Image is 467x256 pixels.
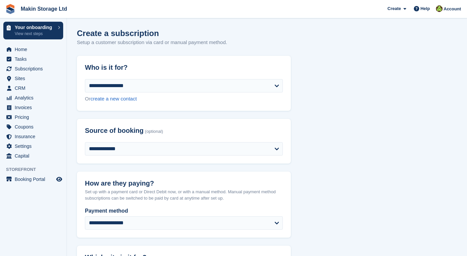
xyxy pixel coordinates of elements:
[85,64,283,71] h2: Who is it for?
[15,83,55,93] span: CRM
[15,151,55,161] span: Capital
[3,45,63,54] a: menu
[15,93,55,102] span: Analytics
[15,132,55,141] span: Insurance
[3,22,63,39] a: Your onboarding View next steps
[15,64,55,73] span: Subscriptions
[3,122,63,132] a: menu
[15,74,55,83] span: Sites
[3,112,63,122] a: menu
[436,5,443,12] img: Makin Storage Team
[3,151,63,161] a: menu
[18,3,70,14] a: Makin Storage Ltd
[91,96,137,101] a: create a new contact
[15,175,55,184] span: Booking Portal
[15,142,55,151] span: Settings
[15,25,54,30] p: Your onboarding
[15,54,55,64] span: Tasks
[85,95,283,103] div: Or
[85,180,283,187] h2: How are they paying?
[421,5,430,12] span: Help
[444,6,461,12] span: Account
[15,122,55,132] span: Coupons
[85,189,283,202] p: Set up with a payment card or Direct Debit now, or with a manual method. Manual payment method su...
[85,207,283,215] label: Payment method
[3,93,63,102] a: menu
[387,5,401,12] span: Create
[85,127,144,135] span: Source of booking
[77,29,159,38] h1: Create a subscription
[15,103,55,112] span: Invoices
[3,83,63,93] a: menu
[3,54,63,64] a: menu
[3,74,63,83] a: menu
[3,103,63,112] a: menu
[3,132,63,141] a: menu
[3,64,63,73] a: menu
[3,142,63,151] a: menu
[145,129,163,134] span: (optional)
[15,45,55,54] span: Home
[55,175,63,183] a: Preview store
[5,4,15,14] img: stora-icon-8386f47178a22dfd0bd8f6a31ec36ba5ce8667c1dd55bd0f319d3a0aa187defe.svg
[15,31,54,37] p: View next steps
[77,39,227,46] p: Setup a customer subscription via card or manual payment method.
[6,166,67,173] span: Storefront
[15,112,55,122] span: Pricing
[3,175,63,184] a: menu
